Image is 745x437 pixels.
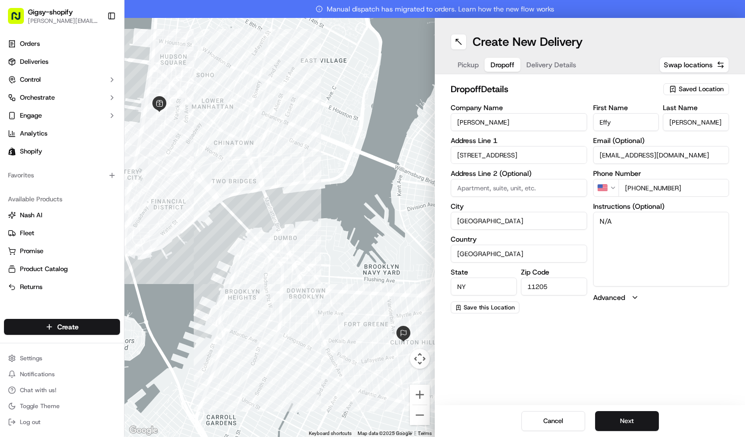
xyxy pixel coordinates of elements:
[521,411,585,431] button: Cancel
[20,93,55,102] span: Orchestrate
[451,236,587,243] label: Country
[88,181,109,189] span: [DATE]
[83,154,86,162] span: •
[451,146,587,164] input: Enter address
[4,144,120,159] a: Shopify
[20,57,48,66] span: Deliveries
[80,218,164,236] a: 💻API Documentation
[28,17,99,25] button: [PERSON_NAME][EMAIL_ADDRESS][DOMAIN_NAME]
[8,229,116,238] a: Fleet
[20,229,34,238] span: Fleet
[45,95,163,105] div: Start new chat
[8,211,116,220] a: Nash AI
[20,39,40,48] span: Orders
[4,243,120,259] button: Promise
[10,171,26,187] img: Masood Aslam
[410,349,430,369] button: Map camera controls
[593,113,659,131] input: Enter first name
[20,181,28,189] img: 1736555255976-a54dd68f-1ca7-489b-9aae-adbdc363a1c4
[521,269,587,276] label: Zip Code
[4,72,120,88] button: Control
[593,170,730,177] label: Phone Number
[20,211,42,220] span: Nash AI
[593,203,730,210] label: Instructions (Optional)
[6,218,80,236] a: 📗Knowledge Base
[20,265,68,274] span: Product Catalog
[10,39,181,55] p: Welcome 👋
[20,283,42,291] span: Returns
[593,104,659,111] label: First Name
[84,223,92,231] div: 💻
[358,431,412,436] span: Map data ©2025 Google
[526,60,576,70] span: Delivery Details
[99,247,121,254] span: Pylon
[4,54,120,70] a: Deliveries
[20,354,42,362] span: Settings
[451,203,587,210] label: City
[4,279,120,295] button: Returns
[70,246,121,254] a: Powered byPylon
[593,292,730,302] button: Advanced
[4,367,120,381] button: Notifications
[8,247,116,256] a: Promise
[21,95,39,113] img: 1755196953914-cd9d9cba-b7f7-46ee-b6f5-75ff69acacf5
[451,170,587,177] label: Address Line 2 (Optional)
[451,179,587,197] input: Apartment, suite, unit, etc.
[451,301,519,313] button: Save this Location
[451,113,587,131] input: Enter company name
[4,207,120,223] button: Nash AI
[659,57,729,73] button: Swap locations
[20,129,47,138] span: Analytics
[316,4,554,14] span: Manual dispatch has migrated to orders. Learn how the new flow works
[663,104,729,111] label: Last Name
[451,137,587,144] label: Address Line 1
[4,108,120,124] button: Engage
[20,418,40,426] span: Log out
[619,179,730,197] input: Enter phone number
[4,225,120,241] button: Fleet
[593,146,730,164] input: Enter email address
[418,431,432,436] a: Terms (opens in new tab)
[4,383,120,397] button: Chat with us!
[154,127,181,139] button: See all
[8,283,116,291] a: Returns
[679,85,724,94] span: Saved Location
[664,60,713,70] span: Swap locations
[663,113,729,131] input: Enter last name
[31,181,81,189] span: [PERSON_NAME]
[410,385,430,405] button: Zoom in
[491,60,514,70] span: Dropoff
[20,147,42,156] span: Shopify
[10,145,26,160] img: Sarah Lucier
[88,154,109,162] span: [DATE]
[663,82,729,96] button: Saved Location
[451,82,657,96] h2: dropoff Details
[4,36,120,52] a: Orders
[8,147,16,155] img: Shopify logo
[20,402,60,410] span: Toggle Theme
[10,129,67,137] div: Past conversations
[20,386,56,394] span: Chat with us!
[593,212,730,287] textarea: N/A
[4,4,103,28] button: Gigsy-shopify[PERSON_NAME][EMAIL_ADDRESS][DOMAIN_NAME]
[4,319,120,335] button: Create
[10,223,18,231] div: 📗
[451,104,587,111] label: Company Name
[20,370,55,378] span: Notifications
[595,411,659,431] button: Next
[20,222,76,232] span: Knowledge Base
[31,154,81,162] span: [PERSON_NAME]
[309,430,352,437] button: Keyboard shortcuts
[28,7,73,17] button: Gigsy-shopify
[127,424,160,437] img: Google
[8,265,116,274] a: Product Catalog
[26,64,179,74] input: Got a question? Start typing here...
[410,405,430,425] button: Zoom out
[451,245,587,263] input: Enter country
[20,247,43,256] span: Promise
[464,303,515,311] span: Save this Location
[4,415,120,429] button: Log out
[10,95,28,113] img: 1736555255976-a54dd68f-1ca7-489b-9aae-adbdc363a1c4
